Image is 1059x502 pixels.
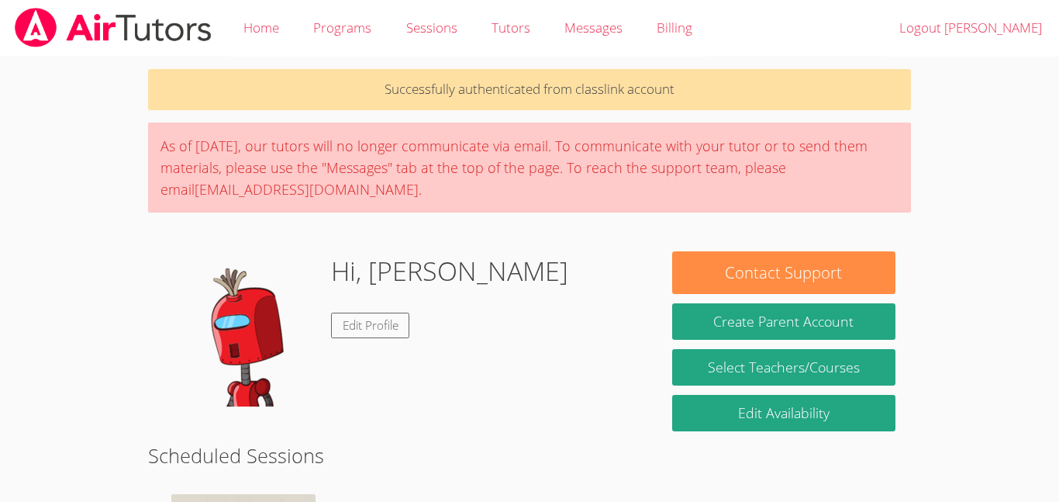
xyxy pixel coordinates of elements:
img: default.png [164,251,319,407]
p: Successfully authenticated from classlink account [148,69,911,110]
a: Edit Profile [331,313,410,338]
h1: Hi, [PERSON_NAME] [331,251,568,291]
div: As of [DATE], our tutors will no longer communicate via email. To communicate with your tutor or ... [148,123,911,213]
button: Contact Support [672,251,895,294]
button: Create Parent Account [672,303,895,340]
img: airtutors_banner-c4298cdbf04f3fff15de1276eac7730deb9818008684d7c2e4769d2f7ddbe033.png [13,8,213,47]
span: Messages [564,19,623,36]
h2: Scheduled Sessions [148,441,911,470]
a: Select Teachers/Courses [672,349,895,386]
a: Edit Availability [672,395,895,431]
